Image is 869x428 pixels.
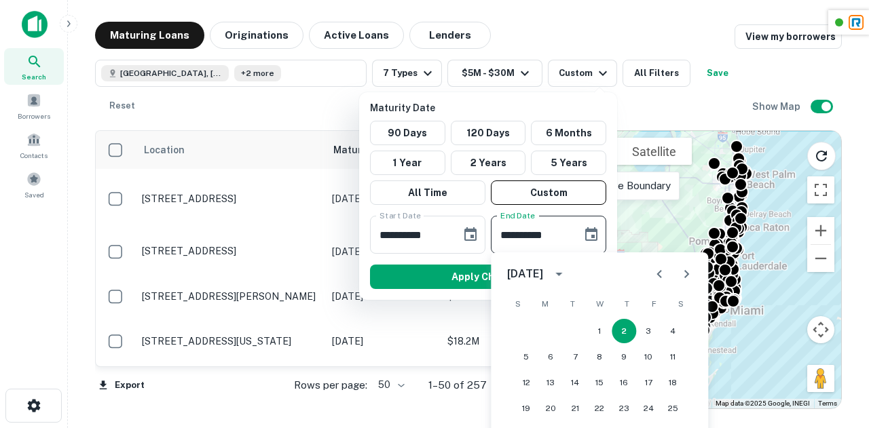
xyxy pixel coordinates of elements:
button: 21 [563,396,587,421]
button: 8 [587,345,612,369]
span: Friday [642,290,666,317]
span: Thursday [614,290,639,317]
span: Wednesday [587,290,612,317]
button: calendar view is open, switch to year view [547,262,570,286]
button: 4 [661,319,685,343]
button: 3 [636,319,661,343]
button: 90 Days [370,121,445,145]
button: 18 [661,370,685,395]
button: Custom [491,180,606,205]
button: 16 [612,370,636,395]
button: 10 [636,345,661,369]
label: End Date [500,210,535,221]
span: Sunday [506,290,530,317]
button: 6 Months [531,121,606,145]
button: 2 Years [451,151,526,175]
button: 6 [538,345,563,369]
span: Monday [533,290,557,317]
button: 14 [563,370,587,395]
button: 15 [587,370,612,395]
button: 22 [587,396,612,421]
button: 1 [587,319,612,343]
button: All Time [370,180,485,205]
p: Maturity Date [370,100,612,115]
button: 11 [661,345,685,369]
button: 1 Year [370,151,445,175]
button: 9 [612,345,636,369]
button: 17 [636,370,661,395]
button: 13 [538,370,563,395]
span: Saturday [669,290,693,317]
button: 23 [612,396,636,421]
div: [DATE] [507,266,543,282]
button: 5 Years [531,151,606,175]
button: Previous month [646,260,673,288]
iframe: Chat Widget [801,319,869,385]
label: Start Date [380,210,421,221]
button: 7 [563,345,587,369]
button: Next month [673,260,700,288]
button: Choose date, selected date is Apr 2, 2026 [578,221,605,248]
button: 12 [514,370,538,395]
button: Apply Changes [370,265,606,289]
button: Choose date, selected date is Feb 1, 2026 [457,221,484,248]
button: 20 [538,396,563,421]
button: 19 [514,396,538,421]
button: 25 [661,396,685,421]
button: 24 [636,396,661,421]
span: Tuesday [560,290,585,317]
button: 120 Days [451,121,526,145]
button: 2 [612,319,636,343]
button: 5 [514,345,538,369]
